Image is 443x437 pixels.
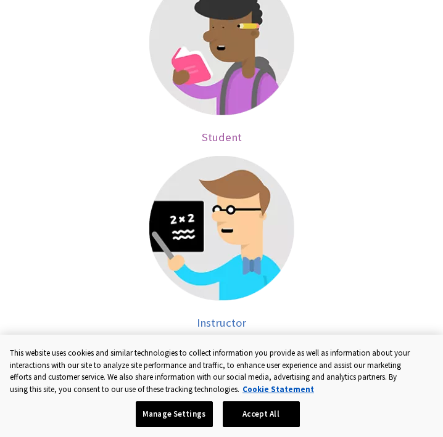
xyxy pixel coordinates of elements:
[10,347,411,395] div: This website uses cookies and similar technologies to collect information you provide as well as ...
[136,401,213,427] button: Manage Settings
[197,316,246,330] span: Instructor
[43,156,400,329] a: Instructor help Instructor
[149,156,294,301] img: Instructor help
[202,130,242,144] span: Student
[242,384,314,394] a: More information about your privacy, opens in a new tab
[223,401,300,427] button: Accept All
